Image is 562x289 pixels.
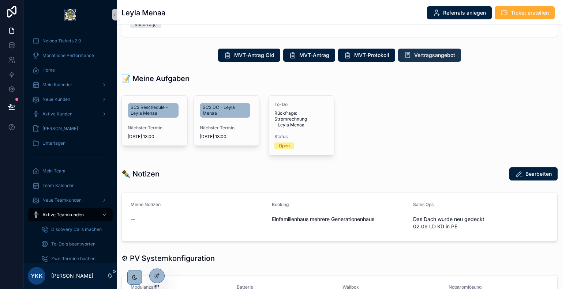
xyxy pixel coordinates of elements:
[28,164,113,178] a: Mein Team
[354,52,389,59] span: MVT-Protokoll
[51,227,102,232] span: Discovery Calls machen
[128,125,181,131] span: Nächster Termin
[51,272,93,280] p: [PERSON_NAME]
[200,134,254,140] span: [DATE] 13:00
[42,67,55,73] span: Home
[525,170,552,178] span: Bearbeiten
[42,197,82,203] span: Neue Teamkunden
[135,22,157,28] div: Rückfrage
[121,8,165,18] h1: Leyla Menaa
[413,202,434,207] span: Sales Ops
[31,271,43,280] span: YKK
[495,6,555,19] button: Ticket erstellen
[37,223,113,236] a: Discovery Calls machen
[28,194,113,207] a: Neue Teamkunden
[42,212,84,218] span: Aktive Teamkunden
[51,241,95,247] span: To-Do's beantworten
[509,167,558,180] button: Bearbeiten
[42,53,94,58] span: Monatliche Performance
[299,52,329,59] span: MVT-Antrag
[274,110,328,128] span: Rückfrage: Stromrechnung - Leyla Menaa
[42,168,65,174] span: Mein Team
[443,9,486,16] span: Referrals anlegen
[128,103,179,118] a: SC2 Reschedule - Leyla Menaa
[28,137,113,150] a: Unterlagen
[128,134,181,140] span: [DATE] 13:00
[42,183,74,189] span: Team Kalender
[28,93,113,106] a: Neue Kunden
[511,9,549,16] span: Ticket erstellen
[28,49,113,62] a: Monatliche Performance
[283,49,335,62] button: MVT-Antrag
[64,9,76,20] img: App logo
[131,104,176,116] span: SC2 Reschedule - Leyla Menaa
[42,111,72,117] span: Aktive Kunden
[200,125,254,131] span: Nächster Termin
[272,202,289,207] span: Booking
[28,64,113,77] a: Home
[28,34,113,47] a: Noloco Tickets 2.0
[338,49,395,62] button: MVT-Protokoll
[131,216,135,223] span: --
[121,73,190,84] h1: 📝 Meine Aufgaben
[268,95,334,155] a: To-DoRückfrage: Stromrechnung - Leyla MenaaStatusOpen
[131,202,161,207] span: Meine Notizen
[42,126,78,132] span: [PERSON_NAME]
[42,96,70,102] span: Neue Kunden
[37,252,113,265] a: Zweittermine buchen
[234,52,274,59] span: MVT-Antrag Old
[28,107,113,121] a: Aktive Kunden
[274,102,328,107] span: To-Do
[37,237,113,251] a: To-Do's beantworten
[398,49,461,62] button: Vertragsangebot
[121,253,215,263] h1: ⚙ PV Systemkonfiguration
[279,142,290,149] div: Open
[414,52,455,59] span: Vertragsangebot
[28,78,113,91] a: Mein Kalender
[28,122,113,135] a: [PERSON_NAME]
[28,208,113,221] a: Aktive Teamkunden
[42,140,65,146] span: Unterlagen
[28,179,113,192] a: Team Kalender
[413,216,548,230] span: Das Dach wurde neu gedeckt 02.09 LD KD in PE
[427,6,492,19] button: Referrals anlegen
[121,169,160,179] h1: ✒️ Notizen
[51,256,95,262] span: Zweittermine buchen
[23,29,117,263] div: scrollable content
[200,103,251,118] a: SC2 DC - Leyla Menaa
[42,38,81,44] span: Noloco Tickets 2.0
[42,82,72,88] span: Mein Kalender
[272,216,407,223] span: Einfamilienhaus mehrere Generationenhaus
[218,49,280,62] button: MVT-Antrag Old
[203,104,248,116] span: SC2 DC - Leyla Menaa
[274,134,328,140] span: Status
